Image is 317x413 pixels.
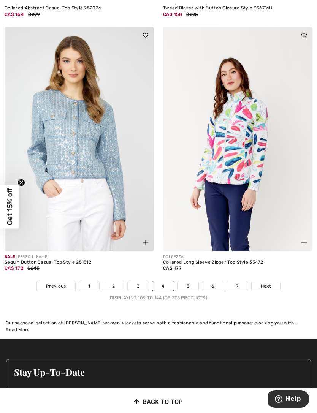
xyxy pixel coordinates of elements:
div: Collared Abstract Casual Top Style 252036 [5,6,154,11]
img: Sequin Button Casual Top Style 251512. Blue/silver [5,27,154,251]
img: plus_v2.svg [143,240,148,245]
span: CA$ 172 [5,266,23,271]
a: Next [252,281,280,291]
div: DOLCEZZA [163,254,312,260]
a: Previous [37,281,75,291]
iframe: Opens a widget where you can find more information [268,390,309,409]
img: Collared Long Sleeve Zipper Top Style 35472. As sample [163,27,312,251]
div: Collared Long Sleeve Zipper Top Style 35472 [163,260,312,265]
div: Tweed Blazer with Button Closure Style 256716U [163,6,312,11]
img: plus_v2.svg [301,240,307,245]
div: Our seasonal selection of [PERSON_NAME] women's jackets serve both a fashionable and functional p... [6,320,311,326]
div: [PERSON_NAME] [5,254,154,260]
span: Next [261,283,271,290]
span: CA$ 164 [5,12,24,17]
span: $225 [186,12,198,17]
span: Get 15% off [5,188,14,225]
img: heart_black_full.svg [301,33,307,38]
a: 7 [227,281,247,291]
a: 1 [79,281,99,291]
a: 3 [128,281,149,291]
span: Sale [5,255,15,259]
span: Previous [46,283,66,290]
span: $299 [28,12,40,17]
span: Read More [6,327,30,332]
h3: Stay Up-To-Date [14,367,303,377]
a: 6 [202,281,223,291]
button: Close teaser [17,179,25,186]
span: CA$ 158 [163,12,182,17]
span: $245 [27,266,39,271]
div: Sequin Button Casual Top Style 251512 [5,260,154,265]
a: 2 [103,281,124,291]
a: 5 [178,281,198,291]
img: heart_black_full.svg [143,33,148,38]
a: 4 [152,281,173,291]
span: CA$ 177 [163,266,182,271]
